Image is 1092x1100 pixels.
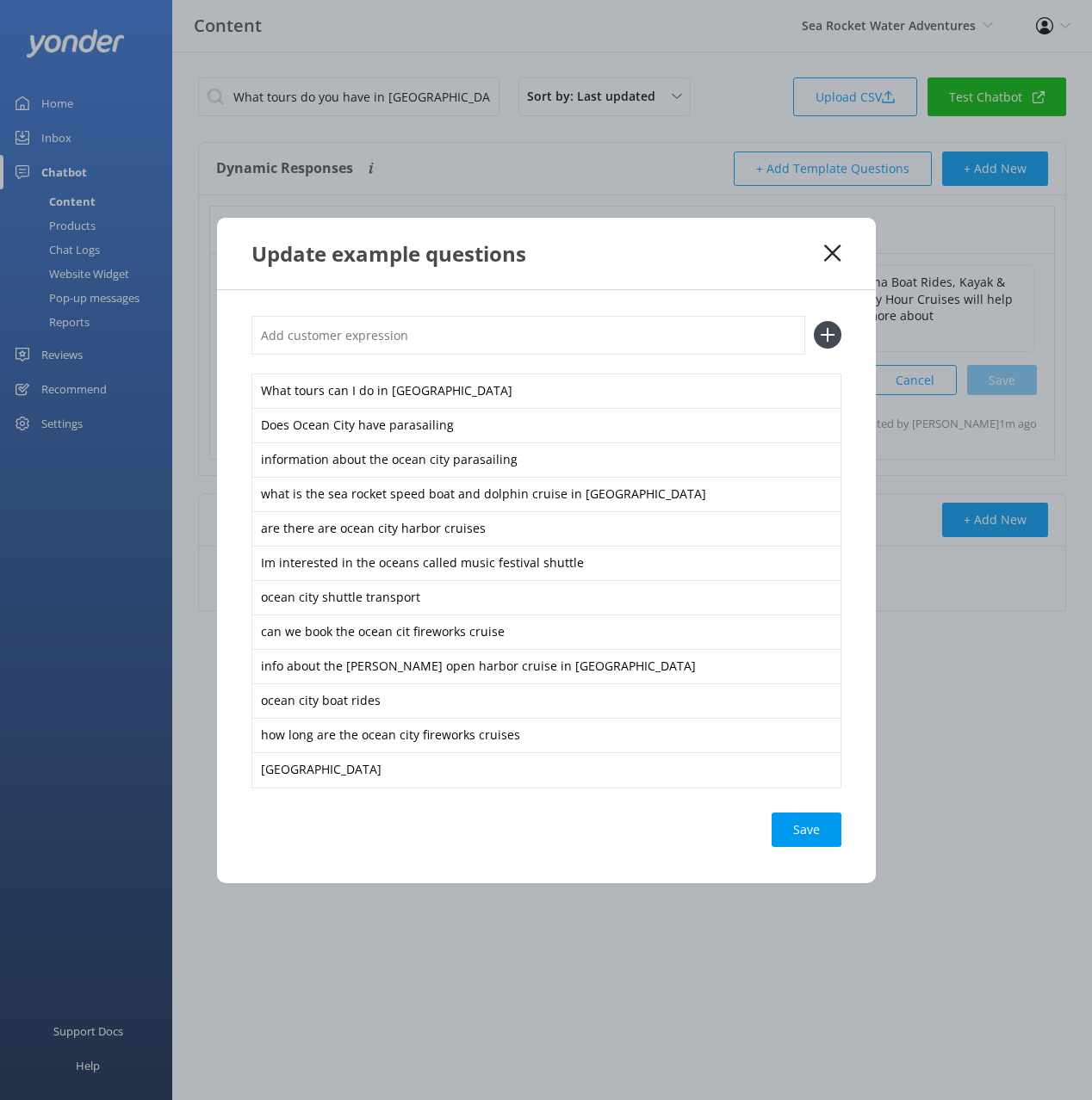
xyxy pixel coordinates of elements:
input: Add customer expression [251,316,805,355]
div: ocean city boat rides [251,683,841,720]
div: ocean city shuttle transport [251,580,841,616]
div: Update example questions [251,239,825,268]
div: [GEOGRAPHIC_DATA] [251,752,841,788]
div: how long are the ocean city fireworks cruises [251,718,841,754]
button: Save [772,813,841,847]
div: can we book the ocean cit fireworks cruise [251,615,841,651]
div: Does Ocean City have parasailing [251,408,841,444]
button: Close [824,244,841,262]
div: What tours can I do in [GEOGRAPHIC_DATA] [251,374,841,410]
div: what is the sea rocket speed boat and dolphin cruise in [GEOGRAPHIC_DATA] [251,477,841,513]
div: info about the [PERSON_NAME] open harbor cruise in [GEOGRAPHIC_DATA] [251,649,841,685]
div: Im interested in the oceans called music festival shuttle [251,546,841,582]
div: are there are ocean city harbor cruises [251,511,841,547]
div: information about the ocean city parasailing [251,442,841,479]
